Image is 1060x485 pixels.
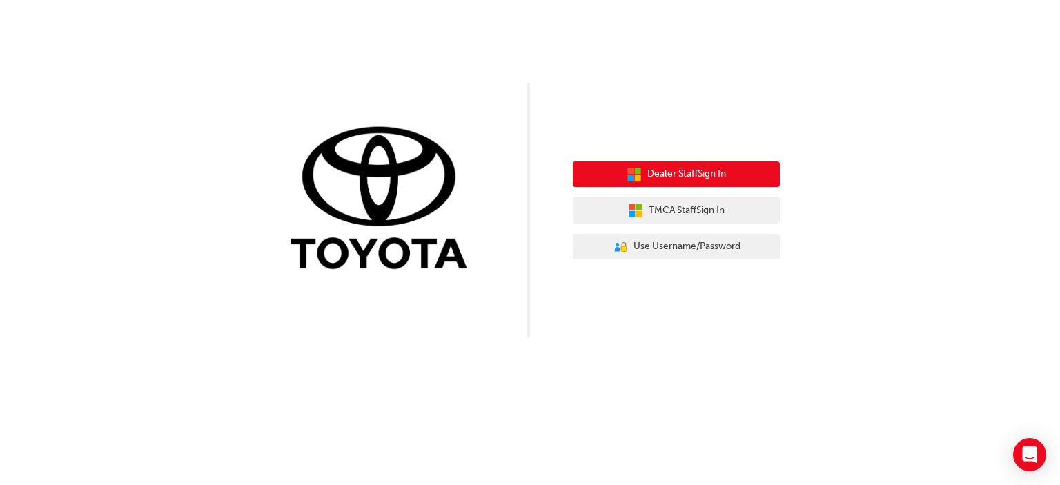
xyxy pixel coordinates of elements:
[280,123,487,276] img: Trak
[634,239,740,255] span: Use Username/Password
[647,166,726,182] span: Dealer Staff Sign In
[573,161,780,188] button: Dealer StaffSign In
[573,197,780,224] button: TMCA StaffSign In
[1013,438,1046,471] div: Open Intercom Messenger
[649,203,725,219] span: TMCA Staff Sign In
[573,234,780,260] button: Use Username/Password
